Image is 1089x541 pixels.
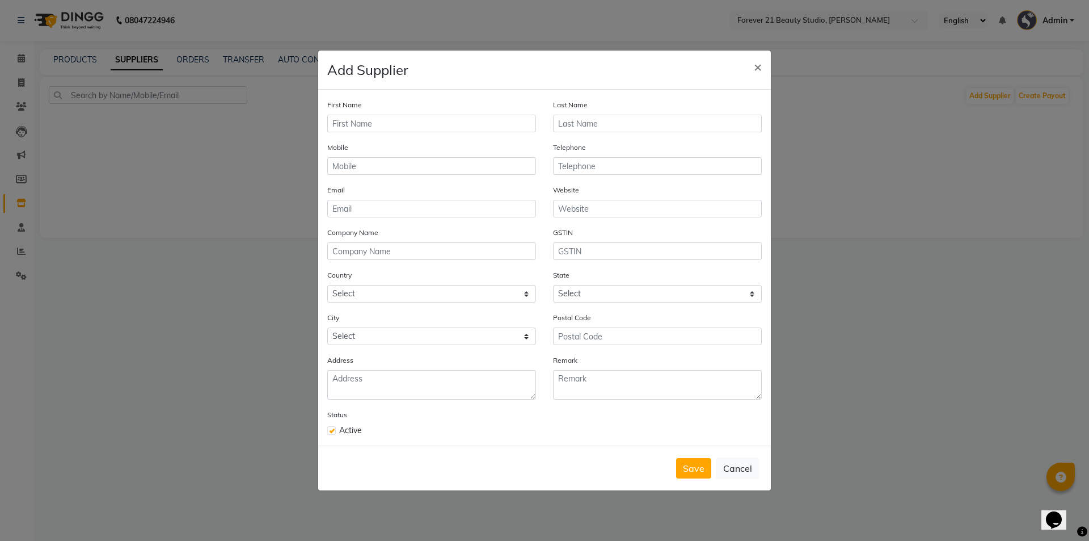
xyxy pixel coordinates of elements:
[327,157,536,175] input: Mobile
[553,355,577,366] label: Remark
[553,142,586,153] label: Telephone
[339,425,362,437] span: Active
[553,200,762,217] input: Website
[553,328,762,345] input: Postal Code
[553,115,762,132] input: Last Name
[716,458,759,479] button: Cancel
[327,242,536,260] input: Company Name
[745,51,771,82] button: Close
[327,313,339,323] label: City
[327,185,345,195] label: Email
[676,458,711,479] button: Save
[327,410,347,420] label: Status
[553,185,579,195] label: Website
[327,270,352,280] label: Country
[553,242,762,260] input: GSTIN
[327,115,536,132] input: First Name
[327,60,408,80] h4: Add Supplier
[327,355,353,366] label: Address
[327,100,362,110] label: First Name
[327,228,378,238] label: Company Name
[553,270,569,280] label: State
[553,157,762,175] input: Telephone
[553,100,588,110] label: Last Name
[754,58,762,75] span: ×
[1041,496,1078,530] iframe: chat widget
[327,142,348,153] label: Mobile
[553,313,591,323] label: Postal Code
[553,228,573,238] label: GSTIN
[327,200,536,217] input: Email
